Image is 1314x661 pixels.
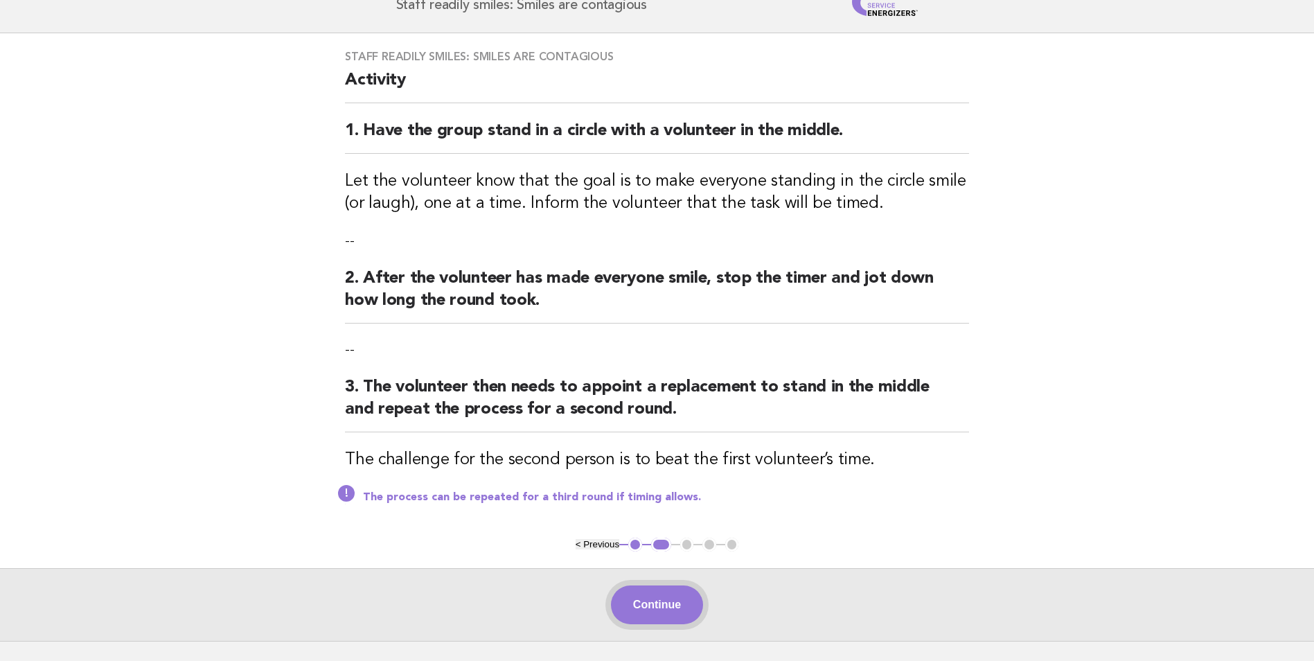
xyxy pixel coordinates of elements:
p: -- [345,231,969,251]
h3: The challenge for the second person is to beat the first volunteer’s time. [345,449,969,471]
p: -- [345,340,969,360]
h2: 2. After the volunteer has made everyone smile, stop the timer and jot down how long the round took. [345,267,969,324]
button: 1 [628,538,642,552]
p: The process can be repeated for a third round if timing allows. [363,491,969,504]
button: < Previous [576,539,619,549]
h2: 1. Have the group stand in a circle with a volunteer in the middle. [345,120,969,154]
h2: 3. The volunteer then needs to appoint a replacement to stand in the middle and repeat the proces... [345,376,969,432]
h3: Staff readily smiles: Smiles are contagious [345,50,969,64]
button: 2 [651,538,671,552]
button: Continue [611,585,703,624]
h3: Let the volunteer know that the goal is to make everyone standing in the circle smile (or laugh),... [345,170,969,215]
h2: Activity [345,69,969,103]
